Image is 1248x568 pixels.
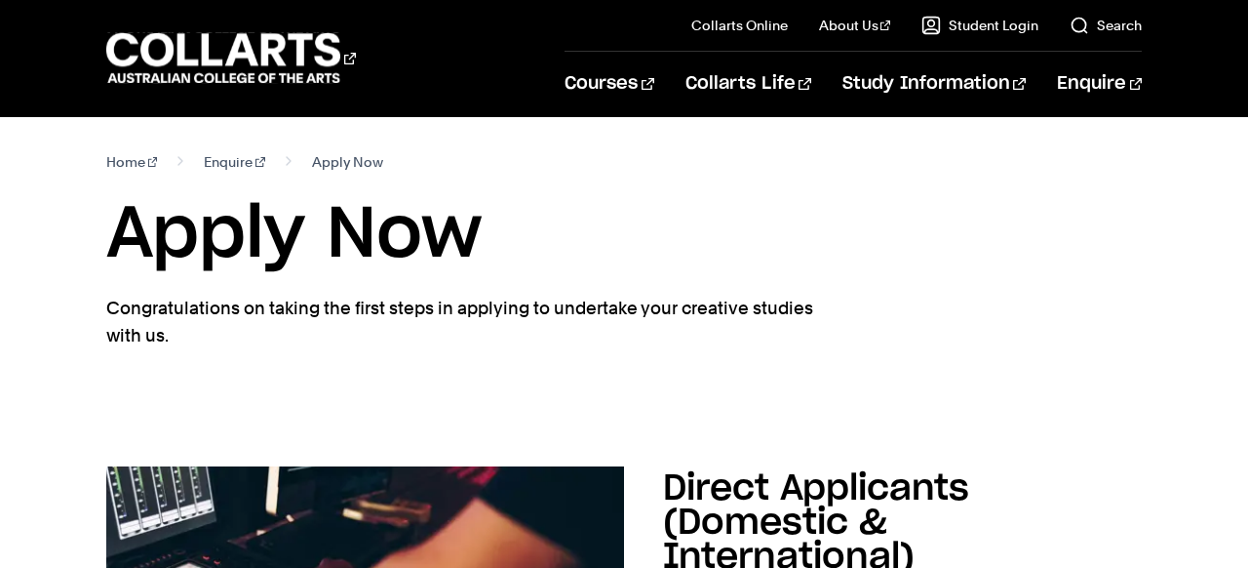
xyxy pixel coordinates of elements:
a: Courses [565,52,653,116]
a: Home [106,148,158,176]
a: Collarts Life [685,52,811,116]
p: Congratulations on taking the first steps in applying to undertake your creative studies with us. [106,295,818,349]
a: Student Login [921,16,1038,35]
a: Study Information [842,52,1026,116]
div: Go to homepage [106,30,356,86]
a: Enquire [204,148,265,176]
a: Search [1070,16,1142,35]
span: Apply Now [312,148,383,176]
a: Collarts Online [691,16,788,35]
a: About Us [819,16,891,35]
h1: Apply Now [106,191,1142,279]
a: Enquire [1057,52,1142,116]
